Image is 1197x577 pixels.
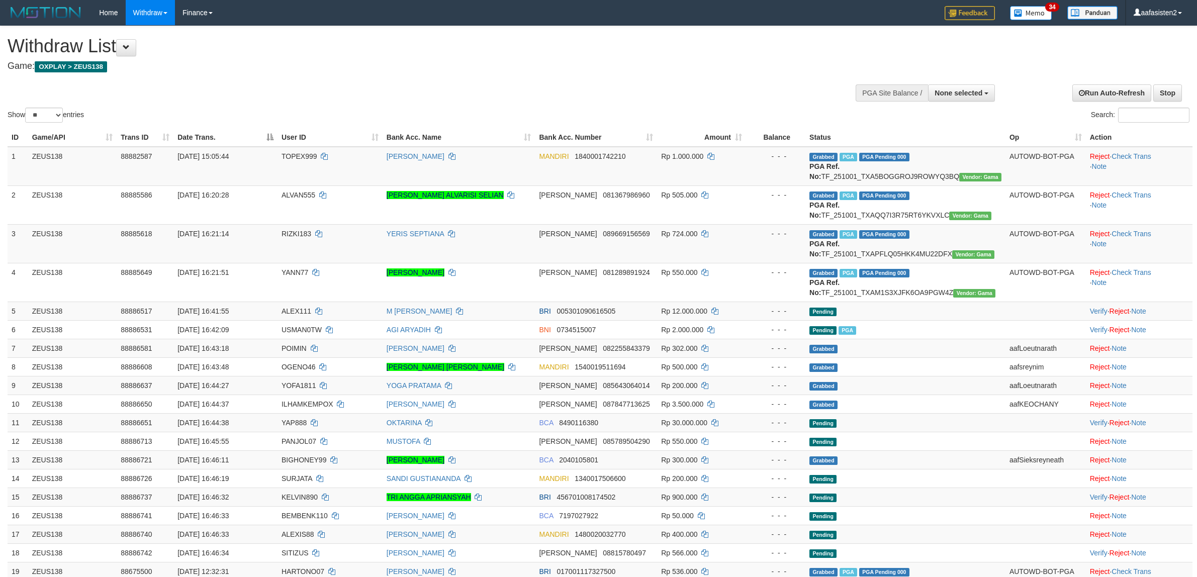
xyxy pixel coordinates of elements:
span: Copy 081289891924 to clipboard [603,268,650,276]
a: Note [1092,162,1107,170]
td: 16 [8,506,28,525]
a: Reject [1090,512,1110,520]
span: 88886581 [121,344,152,352]
a: Note [1131,419,1146,427]
span: Rp 12.000.000 [661,307,707,315]
span: Pending [809,326,837,335]
div: - - - [750,380,801,391]
a: [PERSON_NAME] [387,344,444,352]
td: 6 [8,320,28,339]
a: Reject [1090,456,1110,464]
td: · [1086,506,1192,525]
span: 88886713 [121,437,152,445]
label: Search: [1091,108,1189,123]
span: Rp 200.000 [661,474,697,483]
span: PGA Pending [859,269,909,277]
a: YOGA PRATAMA [387,381,441,390]
th: Amount: activate to sort column ascending [657,128,746,147]
td: ZEUS138 [28,339,117,357]
div: - - - [750,325,801,335]
td: · · [1086,302,1192,320]
span: [DATE] 15:05:44 [177,152,229,160]
td: ZEUS138 [28,469,117,488]
a: Note [1092,278,1107,286]
span: OGENO46 [282,363,316,371]
td: ZEUS138 [28,302,117,320]
span: PGA Pending [859,230,909,239]
a: Reject [1110,419,1130,427]
span: Copy 7197027922 to clipboard [559,512,598,520]
a: Reject [1090,530,1110,538]
td: · · [1086,320,1192,339]
span: Grabbed [809,230,838,239]
td: 4 [8,263,28,302]
span: 88886531 [121,326,152,334]
span: 88886721 [121,456,152,464]
td: 8 [8,357,28,376]
span: Copy 0734515007 to clipboard [557,326,596,334]
span: YAP888 [282,419,307,427]
a: Note [1112,456,1127,464]
span: BIGHONEY99 [282,456,326,464]
span: 88882587 [121,152,152,160]
a: Note [1092,240,1107,248]
td: ZEUS138 [28,147,117,186]
a: Reject [1110,493,1130,501]
a: Reject [1110,326,1130,334]
span: [PERSON_NAME] [539,344,597,352]
span: [PERSON_NAME] [539,400,597,408]
td: ZEUS138 [28,185,117,224]
td: aafKEOCHANY [1005,395,1086,413]
span: ILHAMKEMPOX [282,400,333,408]
span: BCA [539,456,553,464]
span: Copy 087847713625 to clipboard [603,400,650,408]
span: SURJATA [282,474,312,483]
span: Rp 724.000 [661,230,697,238]
div: - - - [750,362,801,372]
a: [PERSON_NAME] ALVARISI SELIAN [387,191,504,199]
a: MUSTOFA [387,437,420,445]
td: · · [1086,147,1192,186]
span: [DATE] 16:46:33 [177,512,229,520]
a: [PERSON_NAME] [387,530,444,538]
span: Rp 300.000 [661,456,697,464]
button: None selected [928,84,995,102]
th: User ID: activate to sort column ascending [278,128,383,147]
td: aafLoeutnarath [1005,376,1086,395]
span: [PERSON_NAME] [539,191,597,199]
select: Showentries [25,108,63,123]
span: MANDIRI [539,474,569,483]
span: Copy 081367986960 to clipboard [603,191,650,199]
span: [PERSON_NAME] [539,268,597,276]
a: [PERSON_NAME] [387,400,444,408]
span: Copy 456701008174502 to clipboard [557,493,615,501]
span: [DATE] 16:41:55 [177,307,229,315]
a: Note [1112,437,1127,445]
span: Pending [809,475,837,484]
a: [PERSON_NAME] [387,512,444,520]
div: - - - [750,511,801,521]
span: TOPEX999 [282,152,317,160]
a: [PERSON_NAME] [387,549,444,557]
a: Verify [1090,549,1108,557]
a: Run Auto-Refresh [1072,84,1151,102]
a: [PERSON_NAME] [PERSON_NAME] [387,363,504,371]
b: PGA Ref. No: [809,240,840,258]
td: TF_251001_TXA5BOGGROJ9ROWYQ3BQ [805,147,1005,186]
div: - - - [750,267,801,277]
span: [DATE] 16:46:11 [177,456,229,464]
td: · · [1086,488,1192,506]
span: 88886737 [121,493,152,501]
a: Reject [1090,191,1110,199]
span: 34 [1045,3,1059,12]
span: [PERSON_NAME] [539,381,597,390]
span: [DATE] 16:46:32 [177,493,229,501]
td: TF_251001_TXAPFLQ05HKK4MU22DFX [805,224,1005,263]
a: Reject [1090,400,1110,408]
th: Action [1086,128,1192,147]
td: 11 [8,413,28,432]
a: Reject [1090,230,1110,238]
div: - - - [750,306,801,316]
span: Grabbed [809,191,838,200]
td: · · [1086,185,1192,224]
